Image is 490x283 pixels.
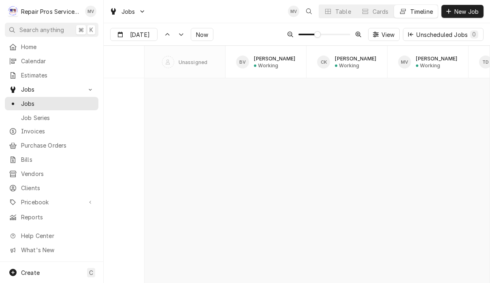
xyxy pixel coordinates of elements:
div: R [7,6,19,17]
div: Working [339,62,359,69]
div: Mindy Volker's Avatar [85,6,96,17]
a: Clients [5,181,98,195]
span: Help Center [21,232,94,240]
a: Vendors [5,167,98,180]
span: Search anything [19,26,64,34]
span: Clients [21,184,94,192]
div: MV [398,56,411,69]
a: Go to Jobs [106,5,149,18]
a: Purchase Orders [5,139,98,152]
div: [PERSON_NAME] [416,56,457,62]
div: Table [335,7,351,16]
button: New Job [441,5,484,18]
div: Timeline [410,7,433,16]
span: New Job [453,7,480,16]
div: SPACE for context menu [104,46,144,78]
div: Working [420,62,440,69]
div: 0 [472,30,477,39]
span: Invoices [21,127,94,135]
a: Bills [5,153,98,166]
span: Bills [21,155,94,164]
span: Jobs [121,7,135,16]
a: Invoices [5,124,98,138]
div: Repair Pros Services Inc [21,7,81,16]
span: ⌘ [78,26,84,34]
div: Mindy Volker's Avatar [398,56,411,69]
a: Go to Pricebook [5,195,98,209]
span: View [380,30,396,39]
a: Go to Help Center [5,229,98,242]
div: MV [288,6,299,17]
span: Calendar [21,57,94,65]
a: Go to What's New [5,243,98,257]
button: Open search [303,5,315,18]
span: Vendors [21,169,94,178]
div: Unassigned [179,59,208,65]
a: Job Series [5,111,98,124]
div: Working [258,62,278,69]
a: Jobs [5,97,98,110]
button: [DATE] [110,28,158,41]
div: BV [236,56,249,69]
div: MV [85,6,96,17]
div: Mindy Volker's Avatar [288,6,299,17]
span: Reports [21,213,94,221]
div: Brian Volker's Avatar [236,56,249,69]
div: Unscheduled Jobs [416,30,478,39]
span: Job Series [21,114,94,122]
div: Cards [373,7,389,16]
button: View [368,28,400,41]
span: C [89,268,93,277]
a: Calendar [5,54,98,68]
span: Estimates [21,71,94,79]
div: CK [317,56,330,69]
button: Search anything⌘K [5,23,98,37]
button: Now [191,28,213,41]
span: Home [21,43,94,51]
span: K [89,26,93,34]
span: Pricebook [21,198,82,206]
div: [PERSON_NAME] [254,56,295,62]
span: Create [21,269,40,276]
a: Home [5,40,98,54]
span: Now [194,30,210,39]
div: Repair Pros Services Inc's Avatar [7,6,19,17]
span: Jobs [21,99,94,108]
span: Jobs [21,85,82,94]
a: Estimates [5,69,98,82]
div: Caleb Kvale's Avatar [317,56,330,69]
a: Reports [5,210,98,224]
a: Go to Jobs [5,83,98,96]
button: Unscheduled Jobs0 [403,28,484,41]
span: Purchase Orders [21,141,94,150]
div: [PERSON_NAME] [335,56,376,62]
span: What's New [21,246,94,254]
